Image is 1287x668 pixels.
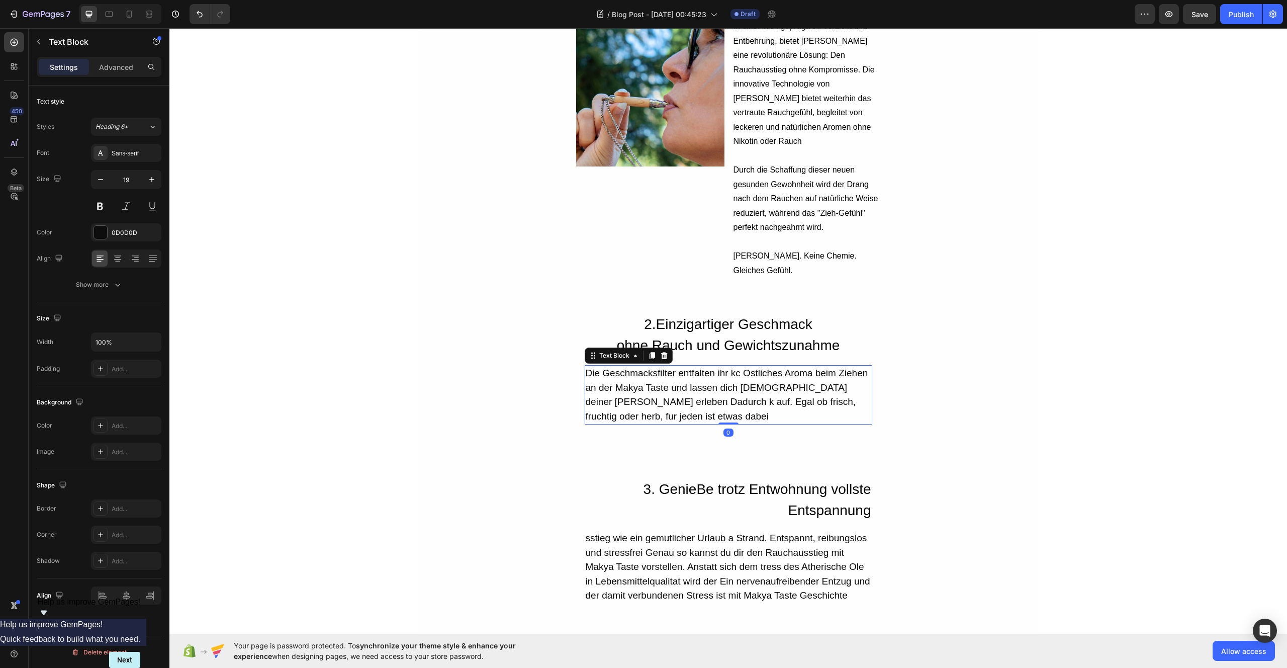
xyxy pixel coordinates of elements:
[112,422,159,431] div: Add...
[487,288,643,304] span: Einzigartiger Geschmack
[91,333,161,351] input: Auto
[50,62,78,72] p: Settings
[37,504,56,513] div: Border
[37,530,57,539] div: Corner
[4,4,75,24] button: 7
[112,228,159,237] div: 0D0D0D
[612,9,706,20] span: Blog Post - [DATE] 00:45:23
[554,400,564,408] div: 0
[8,184,24,192] div: Beta
[37,276,161,294] button: Show more
[37,479,69,492] div: Shape
[37,589,65,603] div: Align
[37,312,63,325] div: Size
[37,396,85,409] div: Background
[37,447,54,456] div: Image
[1221,646,1266,656] span: Allow access
[112,505,159,514] div: Add...
[112,448,159,457] div: Add...
[38,598,141,619] button: Show survey - Help us improve GemPages!
[96,122,128,131] span: Heading 6*
[564,137,709,203] span: Durch die Schaffung dieser neuen gesunden Gewohnheit wird der Drang nach dem Rauchen auf natürlic...
[1229,9,1254,20] div: Publish
[607,9,610,20] span: /
[112,531,159,540] div: Add...
[447,309,671,325] span: ohne Rauch und Gewichtszunahme
[475,288,486,304] span: 2.
[428,323,462,332] div: Text Block
[234,641,516,660] span: synchronize your theme style & enhance your experience
[10,107,24,115] div: 450
[38,598,141,606] span: Help us improve GemPages!
[1253,619,1277,643] div: Open Intercom Messenger
[741,10,756,19] span: Draft
[169,28,1287,634] iframe: Design area
[416,286,702,328] p: ⁠⁠⁠⁠⁠⁠⁠
[37,97,64,106] div: Text style
[415,450,703,494] h2: 3. GenieBe trotz Entwohnung vollste Entspannung
[49,36,134,48] p: Text Block
[1220,4,1262,24] button: Publish
[37,421,52,430] div: Color
[112,365,159,374] div: Add...
[37,364,60,373] div: Padding
[415,502,703,576] div: sstieg wie ein gemutlicher Urlaub a Strand. Entspannt, reibungslos und stressfrei Genau so kannst...
[37,228,52,237] div: Color
[37,148,49,157] div: Font
[112,557,159,566] div: Add...
[76,280,123,290] div: Show more
[415,337,703,396] div: Die Geschmacksfilter entfalten ihr kc Ostliches Aroma beim Ziehen an der Makya Taste und lassen d...
[112,149,159,158] div: Sans-serif
[564,223,687,246] span: [PERSON_NAME]. Keine Chemie. Gleiches Gefühl.
[1191,10,1208,19] span: Save
[190,4,230,24] div: Undo/Redo
[1183,4,1216,24] button: Save
[37,556,60,565] div: Shadow
[415,285,703,329] h2: Rich Text Editor. Editing area: main
[37,338,53,347] div: Width
[37,173,63,186] div: Size
[37,122,54,131] div: Styles
[91,118,161,136] button: Heading 6*
[37,252,65,266] div: Align
[234,640,555,661] span: Your page is password protected. To when designing pages, we need access to your store password.
[1213,641,1275,661] button: Allow access
[99,62,133,72] p: Advanced
[66,8,70,20] p: 7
